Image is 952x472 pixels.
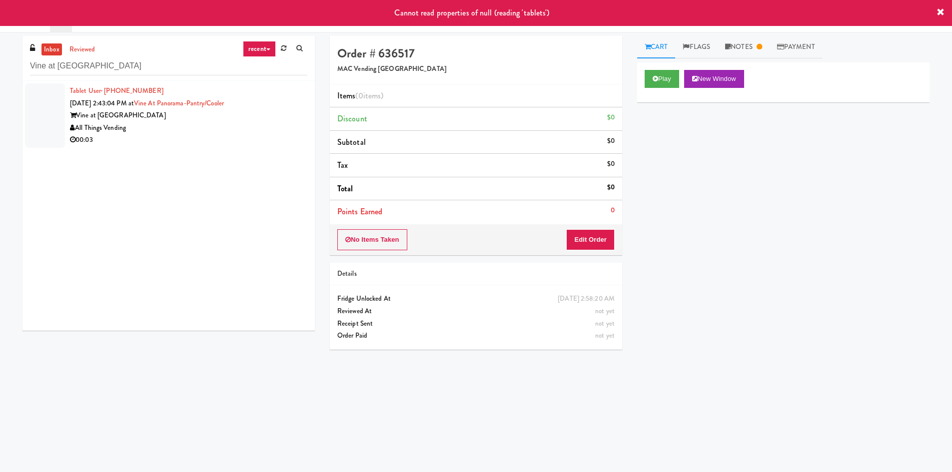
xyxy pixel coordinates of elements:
[607,158,615,170] div: $0
[595,306,615,316] span: not yet
[337,113,367,124] span: Discount
[337,65,615,73] h5: MAC Vending [GEOGRAPHIC_DATA]
[611,204,615,217] div: 0
[645,70,679,88] button: Play
[70,86,163,95] a: Tablet User· [PHONE_NUMBER]
[595,319,615,328] span: not yet
[243,41,276,57] a: recent
[337,293,615,305] div: Fridge Unlocked At
[70,122,307,134] div: All Things Vending
[337,90,383,101] span: Items
[595,331,615,340] span: not yet
[718,36,770,58] a: Notes
[770,36,823,58] a: Payment
[566,229,615,250] button: Edit Order
[355,90,383,101] span: (0 )
[684,70,744,88] button: New Window
[41,43,62,56] a: inbox
[70,98,134,108] span: [DATE] 2:43:04 PM at
[101,86,163,95] span: · [PHONE_NUMBER]
[337,206,382,217] span: Points Earned
[337,159,348,171] span: Tax
[337,136,366,148] span: Subtotal
[337,318,615,330] div: Receipt Sent
[134,98,224,108] a: Vine at Panorama-Pantry/Cooler
[337,268,615,280] div: Details
[337,330,615,342] div: Order Paid
[637,36,676,58] a: Cart
[337,229,407,250] button: No Items Taken
[337,47,615,60] h4: Order # 636517
[675,36,718,58] a: Flags
[607,181,615,194] div: $0
[558,293,615,305] div: [DATE] 2:58:20 AM
[22,81,315,150] li: Tablet User· [PHONE_NUMBER][DATE] 2:43:04 PM atVine at Panorama-Pantry/CoolerVine at [GEOGRAPHIC_...
[607,111,615,124] div: $0
[337,305,615,318] div: Reviewed At
[363,90,381,101] ng-pluralize: items
[67,43,98,56] a: reviewed
[394,7,549,18] span: Cannot read properties of null (reading 'tablets')
[607,135,615,147] div: $0
[337,183,353,194] span: Total
[70,109,307,122] div: Vine at [GEOGRAPHIC_DATA]
[30,57,307,75] input: Search vision orders
[70,134,307,146] div: 00:03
